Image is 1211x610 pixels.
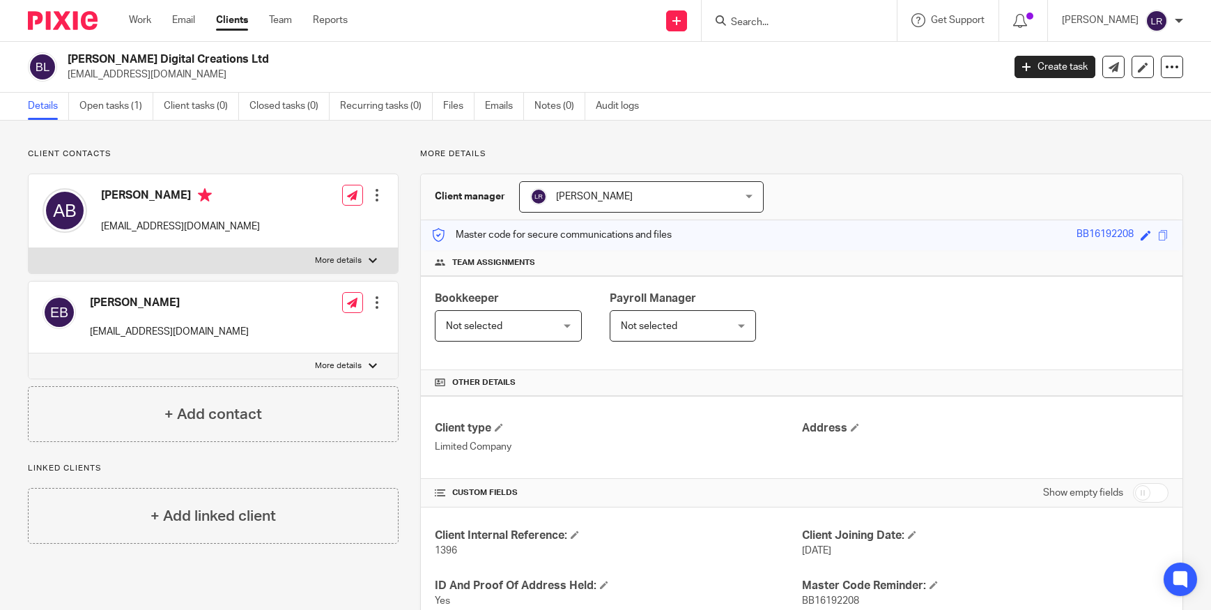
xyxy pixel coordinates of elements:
span: BB16192208 [802,596,859,606]
a: Create task [1015,56,1095,78]
h4: Client Internal Reference: [435,528,801,543]
img: svg%3E [43,296,76,329]
span: [PERSON_NAME] [556,192,633,201]
h4: + Add contact [164,404,262,425]
a: Emails [485,93,524,120]
h3: Client manager [435,190,505,204]
a: Clients [216,13,248,27]
img: svg%3E [530,188,547,205]
span: Not selected [446,321,502,331]
span: [DATE] [802,546,831,556]
img: svg%3E [43,188,87,233]
p: Master code for secure communications and files [431,228,672,242]
span: Payroll Manager [610,293,696,304]
h4: + Add linked client [151,505,276,527]
a: Details [28,93,69,120]
span: 1396 [435,546,457,556]
a: Audit logs [596,93,649,120]
h4: CUSTOM FIELDS [435,487,801,498]
h4: Address [802,421,1168,436]
img: Pixie [28,11,98,30]
a: Reports [313,13,348,27]
h4: ID And Proof Of Address Held: [435,579,801,593]
div: BB16192208 [1077,227,1134,243]
a: Email [172,13,195,27]
p: Limited Company [435,440,801,454]
a: Work [129,13,151,27]
a: Closed tasks (0) [249,93,330,120]
p: [EMAIL_ADDRESS][DOMAIN_NAME] [101,220,260,234]
p: [PERSON_NAME] [1062,13,1139,27]
p: Client contacts [28,148,399,160]
span: Yes [435,596,450,606]
a: Recurring tasks (0) [340,93,433,120]
p: More details [420,148,1183,160]
a: Files [443,93,475,120]
span: Other details [452,377,516,388]
p: [EMAIL_ADDRESS][DOMAIN_NAME] [90,325,249,339]
h4: [PERSON_NAME] [101,188,260,206]
p: More details [315,360,362,372]
span: Not selected [621,321,677,331]
p: [EMAIL_ADDRESS][DOMAIN_NAME] [68,68,994,82]
img: svg%3E [28,52,57,82]
span: Get Support [931,15,985,25]
h4: [PERSON_NAME] [90,296,249,310]
p: Linked clients [28,463,399,474]
a: Client tasks (0) [164,93,239,120]
img: svg%3E [1146,10,1168,32]
i: Primary [198,188,212,202]
span: Team assignments [452,257,535,268]
p: More details [315,255,362,266]
a: Notes (0) [534,93,585,120]
label: Show empty fields [1043,486,1123,500]
h2: [PERSON_NAME] Digital Creations Ltd [68,52,808,67]
h4: Client type [435,421,801,436]
input: Search [730,17,855,29]
a: Team [269,13,292,27]
h4: Master Code Reminder: [802,579,1168,593]
span: Bookkeeper [435,293,499,304]
a: Open tasks (1) [79,93,153,120]
h4: Client Joining Date: [802,528,1168,543]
